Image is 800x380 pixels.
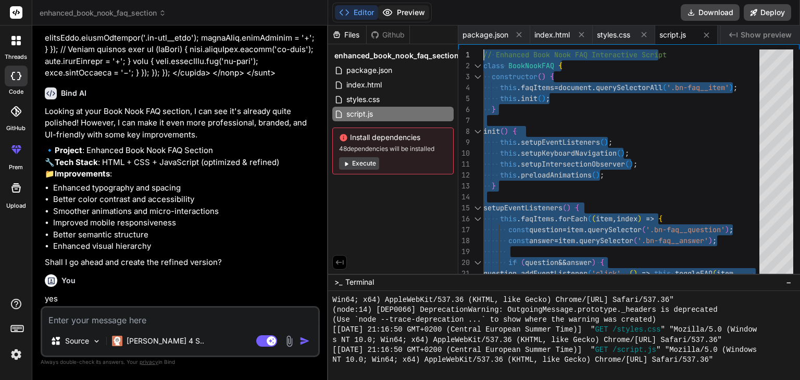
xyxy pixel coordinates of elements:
[625,148,629,158] span: ;
[521,159,625,169] span: setupIntersectionObserver
[345,79,383,91] span: index.html
[458,235,470,246] div: 18
[367,30,409,40] div: Github
[483,50,667,59] span: // Enhanced Book Nook FAQ Interactive Script
[471,257,484,268] div: Click to collapse the range.
[617,214,637,223] span: index
[458,137,470,148] div: 9
[45,257,318,269] p: Shall I go ahead and create the refined version?
[458,115,470,126] div: 7
[332,305,717,315] span: (node:14) [DEP0066] DeprecationWarning: OutgoingMessage.prototype._headers is deprecated
[112,336,122,346] img: Claude 4 Sonnet
[633,269,637,278] span: )
[592,170,596,180] span: (
[667,83,729,92] span: '.bn-faq__item'
[567,258,592,267] span: answer
[508,236,529,245] span: const
[521,170,592,180] span: preloadAnimations
[328,30,366,40] div: Files
[546,94,550,103] span: ;
[587,225,642,234] span: querySelector
[458,71,470,82] div: 3
[458,213,470,224] div: 16
[471,202,484,213] div: Click to collapse the range.
[521,137,600,147] span: setupEventListeners
[463,30,508,40] span: package.json
[458,246,470,257] div: 19
[335,5,378,20] button: Editor
[471,71,484,82] div: Click to collapse the range.
[637,236,708,245] span: '.bn-faq__answer'
[127,336,204,346] p: [PERSON_NAME] 4 S..
[596,214,612,223] span: item
[492,72,537,81] span: constructor
[9,87,23,96] label: code
[521,258,525,267] span: (
[521,148,617,158] span: setupKeyboardNavigation
[646,225,725,234] span: '.bn-faq__question'
[587,269,592,278] span: (
[558,236,575,245] span: item
[9,163,23,172] label: prem
[567,225,583,234] span: item
[604,137,608,147] span: )
[595,345,608,355] span: GET
[725,225,729,234] span: )
[592,214,596,223] span: (
[621,269,625,278] span: ,
[592,269,621,278] span: 'click'
[744,4,791,21] button: Deploy
[741,30,792,40] span: Show preview
[6,124,26,133] label: GitHub
[596,170,600,180] span: )
[595,325,608,335] span: GET
[471,60,484,71] div: Click to collapse the range.
[471,126,484,137] div: Click to collapse the range.
[500,137,517,147] span: this
[334,50,459,61] span: enhanced_book_nook_faq_section
[458,170,470,181] div: 12
[61,88,86,98] h6: Bind AI
[529,225,562,234] span: question
[659,30,686,40] span: script.js
[458,181,470,192] div: 13
[733,269,737,278] span: ,
[562,225,567,234] span: =
[500,159,517,169] span: this
[521,94,537,103] span: init
[458,93,470,104] div: 5
[579,236,633,245] span: querySelector
[554,214,558,223] span: .
[65,336,89,346] p: Source
[517,214,521,223] span: .
[512,126,517,136] span: {
[558,83,592,92] span: document
[458,148,470,159] div: 10
[517,94,521,103] span: .
[339,157,379,170] button: Execute
[471,213,484,224] div: Click to collapse the range.
[61,275,76,286] h6: You
[554,236,558,245] span: =
[525,258,558,267] span: question
[542,94,546,103] span: )
[332,295,673,305] span: Win64; x64) AppleWebKit/537.36 (KHTML, like Gecko) Chrome/[URL] Safari/537.36"
[53,240,318,252] li: Enhanced visual hierarchy
[41,357,320,367] p: Always double-check its answers. Your in Bind
[629,159,633,169] span: )
[500,170,517,180] span: this
[583,225,587,234] span: .
[662,83,667,92] span: (
[334,277,342,287] span: >_
[299,336,310,346] img: icon
[608,137,612,147] span: ;
[521,214,554,223] span: faqItems
[55,157,98,167] strong: Tech Stack
[612,214,617,223] span: ,
[458,49,470,60] div: 1
[508,61,554,70] span: BookNookFAQ
[458,104,470,115] div: 6
[508,225,529,234] span: const
[345,93,381,106] span: styles.css
[332,315,656,325] span: (Use `node --trace-deprecation ...` to show where the warning was created)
